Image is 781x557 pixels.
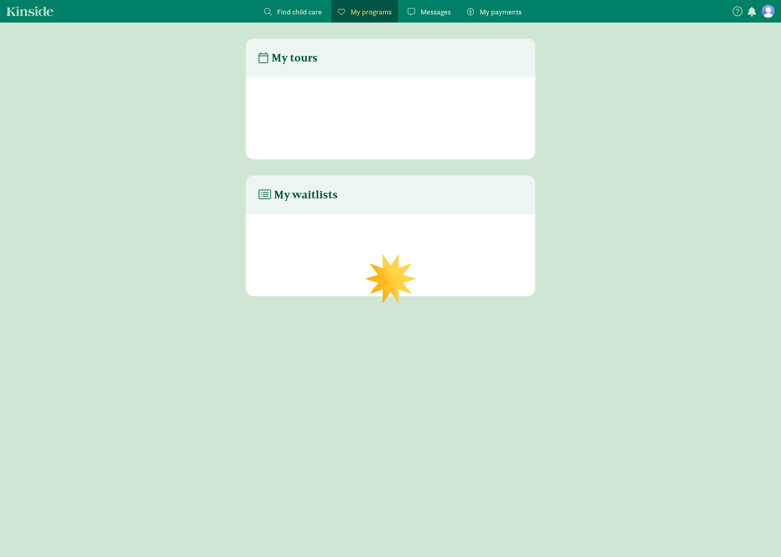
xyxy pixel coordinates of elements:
[259,52,318,64] h4: My tours
[351,6,392,17] span: My programs
[277,6,322,17] span: Find child care
[6,6,53,16] a: Kinside
[480,6,522,17] span: My payments
[421,6,451,17] span: Messages
[259,188,338,201] h4: My waitlists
